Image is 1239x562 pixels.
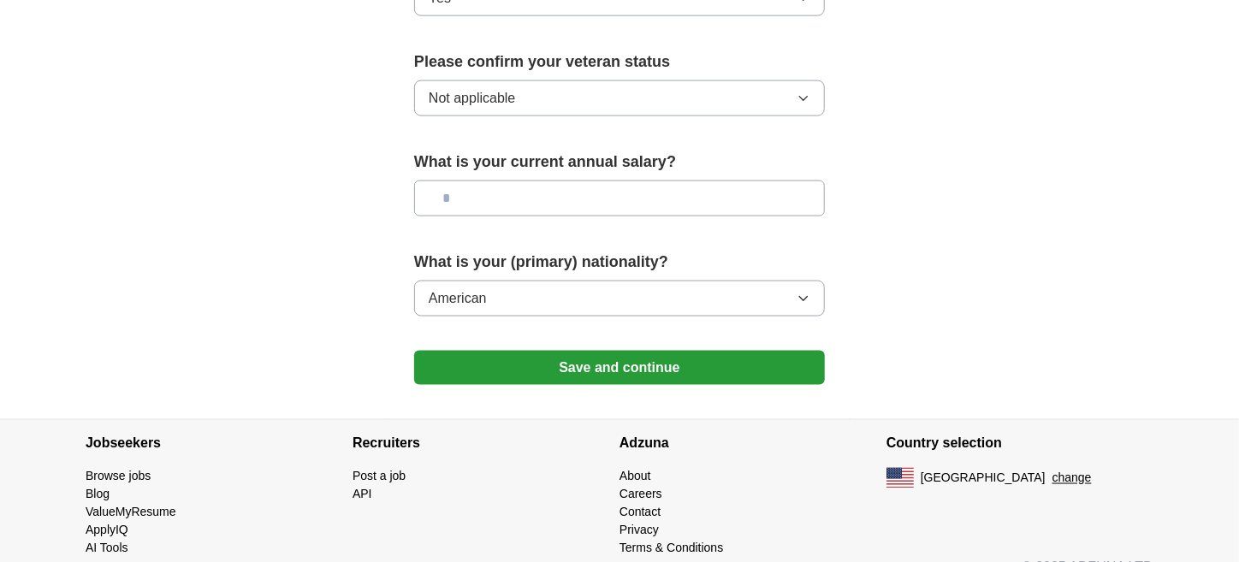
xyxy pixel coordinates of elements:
[619,541,723,555] a: Terms & Conditions
[429,288,487,309] span: American
[414,351,825,385] button: Save and continue
[619,506,661,519] a: Contact
[86,506,176,519] a: ValueMyResume
[886,468,914,488] img: US flag
[921,470,1046,488] span: [GEOGRAPHIC_DATA]
[414,80,825,116] button: Not applicable
[619,488,662,501] a: Careers
[414,50,825,74] label: Please confirm your veteran status
[619,524,659,537] a: Privacy
[619,470,651,483] a: About
[429,88,515,109] span: Not applicable
[353,488,372,501] a: API
[1052,470,1092,488] button: change
[886,420,1153,468] h4: Country selection
[86,470,151,483] a: Browse jobs
[86,541,128,555] a: AI Tools
[86,488,110,501] a: Blog
[86,524,128,537] a: ApplyIQ
[353,470,406,483] a: Post a job
[414,251,825,274] label: What is your (primary) nationality?
[414,281,825,316] button: American
[414,151,825,174] label: What is your current annual salary?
